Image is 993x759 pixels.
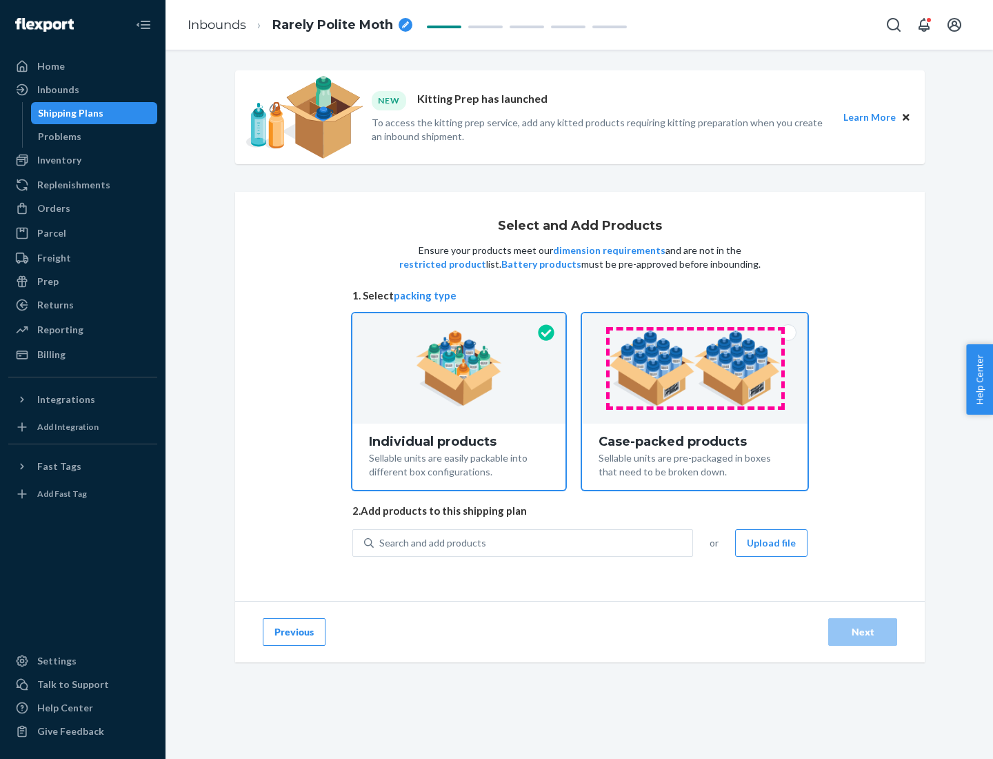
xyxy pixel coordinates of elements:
[8,79,157,101] a: Inbounds
[37,421,99,433] div: Add Integration
[398,244,762,271] p: Ensure your products meet our and are not in the list. must be pre-approved before inbounding.
[37,654,77,668] div: Settings
[15,18,74,32] img: Flexport logo
[735,529,808,557] button: Upload file
[394,288,457,303] button: packing type
[880,11,907,39] button: Open Search Box
[8,483,157,505] a: Add Fast Tag
[272,17,393,34] span: Rarely Polite Moth
[8,673,157,696] a: Talk to Support
[599,435,791,448] div: Case-packed products
[8,55,157,77] a: Home
[37,275,59,288] div: Prep
[188,17,246,32] a: Inbounds
[609,331,781,406] img: case-pack.59cecea509d18c883b923b81aeac6d0b.png
[37,59,65,73] div: Home
[263,618,325,646] button: Previous
[899,110,914,125] button: Close
[130,11,157,39] button: Close Navigation
[8,650,157,672] a: Settings
[37,298,74,312] div: Returns
[37,178,110,192] div: Replenishments
[710,536,719,550] span: or
[553,244,665,257] button: dimension requirements
[37,701,93,715] div: Help Center
[37,83,79,97] div: Inbounds
[966,344,993,415] button: Help Center
[399,257,486,271] button: restricted product
[501,257,581,271] button: Battery products
[417,91,548,110] p: Kitting Prep has launched
[369,435,549,448] div: Individual products
[599,448,791,479] div: Sellable units are pre-packaged in boxes that need to be broken down.
[369,448,549,479] div: Sellable units are easily packable into different box configurations.
[8,247,157,269] a: Freight
[37,226,66,240] div: Parcel
[352,504,808,518] span: 2. Add products to this shipping plan
[8,416,157,438] a: Add Integration
[843,110,896,125] button: Learn More
[37,323,83,337] div: Reporting
[37,724,104,738] div: Give Feedback
[372,91,406,110] div: NEW
[8,455,157,477] button: Fast Tags
[8,344,157,366] a: Billing
[828,618,897,646] button: Next
[8,222,157,244] a: Parcel
[38,130,81,144] div: Problems
[8,270,157,293] a: Prep
[840,625,885,639] div: Next
[8,294,157,316] a: Returns
[37,153,81,167] div: Inventory
[910,11,938,39] button: Open notifications
[37,393,95,406] div: Integrations
[8,149,157,171] a: Inventory
[31,102,158,124] a: Shipping Plans
[498,219,662,233] h1: Select and Add Products
[941,11,968,39] button: Open account menu
[37,488,87,500] div: Add Fast Tag
[37,201,70,215] div: Orders
[8,197,157,219] a: Orders
[379,536,486,550] div: Search and add products
[37,251,71,265] div: Freight
[8,697,157,719] a: Help Center
[37,678,109,691] div: Talk to Support
[37,460,81,473] div: Fast Tags
[38,106,103,120] div: Shipping Plans
[8,174,157,196] a: Replenishments
[31,126,158,148] a: Problems
[372,116,831,144] p: To access the kitting prep service, add any kitted products requiring kitting preparation when yo...
[37,348,66,362] div: Billing
[8,319,157,341] a: Reporting
[8,388,157,411] button: Integrations
[416,331,502,406] img: individual-pack.facf35554cb0f1810c75b2bd6df2d64e.png
[8,720,157,742] button: Give Feedback
[177,5,423,46] ol: breadcrumbs
[352,288,808,303] span: 1. Select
